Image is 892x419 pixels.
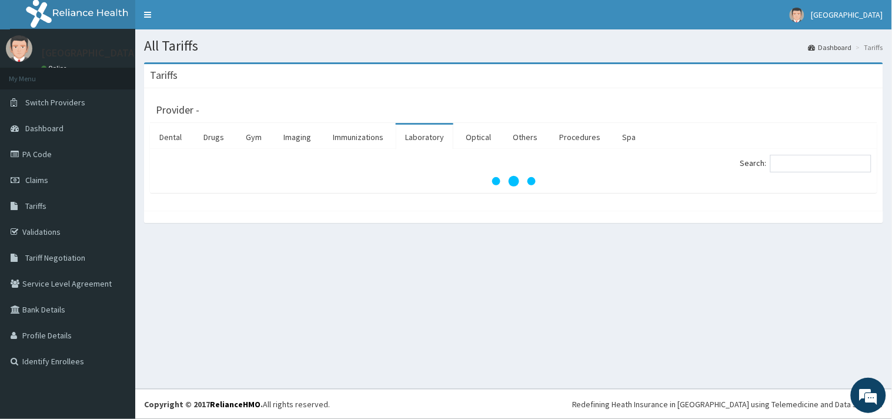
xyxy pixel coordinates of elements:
span: Dashboard [25,123,64,134]
h1: All Tariffs [144,38,883,54]
a: Optical [456,125,500,149]
input: Search: [770,155,871,172]
a: Gym [236,125,271,149]
span: Tariffs [25,201,46,211]
a: Immunizations [323,125,393,149]
span: Switch Providers [25,97,85,108]
h3: Provider - [156,105,199,115]
a: Others [503,125,547,149]
svg: audio-loading [490,158,537,205]
a: Online [41,64,69,72]
a: Dental [150,125,191,149]
strong: Copyright © 2017 . [144,399,263,410]
a: Spa [613,125,646,149]
footer: All rights reserved. [135,389,892,419]
div: Redefining Heath Insurance in [GEOGRAPHIC_DATA] using Telemedicine and Data Science! [572,398,883,410]
span: Tariff Negotiation [25,252,85,263]
span: [GEOGRAPHIC_DATA] [811,9,883,20]
img: User Image [790,8,804,22]
a: Procedures [550,125,610,149]
label: Search: [740,155,871,172]
a: RelianceHMO [210,399,260,410]
a: Imaging [274,125,320,149]
a: Drugs [194,125,233,149]
a: Laboratory [396,125,453,149]
img: User Image [6,35,32,62]
p: [GEOGRAPHIC_DATA] [41,48,138,58]
a: Dashboard [809,42,852,52]
span: Claims [25,175,48,185]
h3: Tariffs [150,70,178,81]
li: Tariffs [853,42,883,52]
